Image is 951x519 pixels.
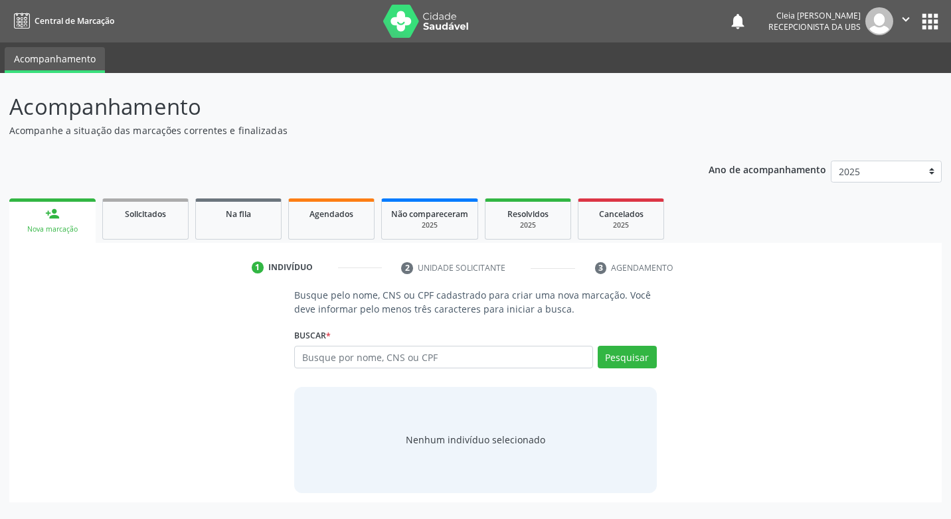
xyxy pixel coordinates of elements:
[598,346,657,368] button: Pesquisar
[768,10,861,21] div: Cleia [PERSON_NAME]
[294,325,331,346] label: Buscar
[918,10,942,33] button: apps
[391,208,468,220] span: Não compareceram
[768,21,861,33] span: Recepcionista da UBS
[899,12,913,27] i: 
[125,208,166,220] span: Solicitados
[268,261,313,273] div: Indivíduo
[588,220,654,230] div: 2025
[406,433,545,447] div: Nenhum indivíduo selecionado
[309,208,353,220] span: Agendados
[9,90,662,123] p: Acompanhamento
[252,261,264,273] div: 1
[507,208,549,220] span: Resolvidos
[729,12,747,31] button: notifications
[294,346,592,368] input: Busque por nome, CNS ou CPF
[391,220,468,230] div: 2025
[893,7,918,35] button: 
[865,7,893,35] img: img
[5,47,105,73] a: Acompanhamento
[599,208,644,220] span: Cancelados
[709,161,826,177] p: Ano de acompanhamento
[9,10,114,32] a: Central de Marcação
[495,220,561,230] div: 2025
[294,288,656,316] p: Busque pelo nome, CNS ou CPF cadastrado para criar uma nova marcação. Você deve informar pelo men...
[19,224,86,234] div: Nova marcação
[226,208,251,220] span: Na fila
[35,15,114,27] span: Central de Marcação
[45,206,60,221] div: person_add
[9,123,662,137] p: Acompanhe a situação das marcações correntes e finalizadas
